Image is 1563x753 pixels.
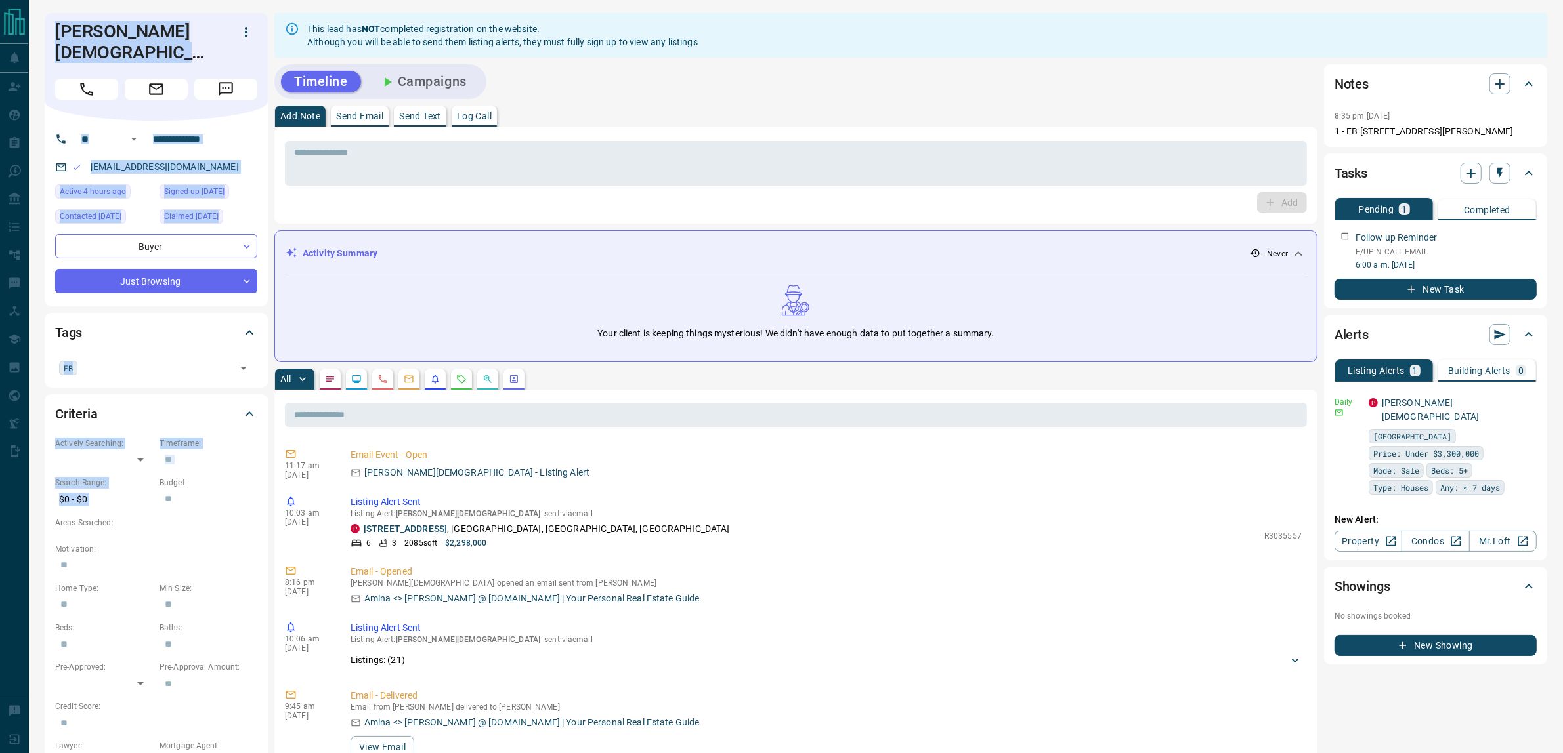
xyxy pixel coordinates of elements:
p: [DATE] [285,587,331,596]
p: Mortgage Agent: [160,740,257,752]
p: 6:00 a.m. [DATE] [1356,259,1537,271]
p: 1 - FB [STREET_ADDRESS][PERSON_NAME] [1335,125,1537,138]
svg: Agent Actions [509,374,519,384]
p: [DATE] [285,470,331,479]
span: [PERSON_NAME][DEMOGRAPHIC_DATA] [396,509,541,518]
p: 8:35 pm [DATE] [1335,112,1390,121]
p: 9:45 am [285,702,331,711]
p: Send Text [399,112,441,121]
p: Timeframe: [160,438,257,449]
span: Claimed [DATE] [164,210,219,223]
h2: Alerts [1335,324,1369,345]
p: Your client is keeping things mysterious! We didn't have enough data to put together a summary. [597,327,994,340]
p: $2,298,000 [445,537,486,549]
span: FB [64,361,73,375]
div: Tags [55,317,257,348]
p: Log Call [457,112,492,121]
button: Campaigns [366,71,480,92]
span: Mode: Sale [1373,464,1419,477]
span: Email [125,79,188,100]
p: Listing Alert Sent [351,495,1302,509]
a: Condos [1402,531,1469,552]
svg: Notes [325,374,335,384]
p: Listing Alert Sent [351,621,1302,635]
p: 0 [1518,366,1524,375]
p: Pre-Approved: [55,661,153,673]
span: Type: Houses [1373,481,1428,494]
a: Property [1335,531,1402,552]
p: Min Size: [160,582,257,594]
p: Pending [1358,205,1394,214]
span: Call [55,79,118,100]
p: Send Email [336,112,383,121]
h1: [PERSON_NAME][DEMOGRAPHIC_DATA] [55,21,215,63]
h2: Tasks [1335,163,1367,184]
button: Timeline [281,71,361,92]
p: [DATE] [285,711,331,720]
p: 8:16 pm [285,578,331,587]
span: Message [194,79,257,100]
div: This lead has completed registration on the website. Although you will be able to send them listi... [307,17,698,54]
p: Search Range: [55,477,153,489]
span: Any: < 7 days [1440,481,1500,494]
button: Open [126,131,142,147]
span: Contacted [DATE] [60,210,121,223]
h2: Criteria [55,403,98,424]
p: Listing Alert : - sent via email [351,635,1302,644]
span: Active 4 hours ago [60,185,126,198]
p: New Alert: [1335,513,1537,527]
div: Activity Summary- Never [286,241,1306,266]
svg: Calls [377,374,388,384]
svg: Email [1335,408,1344,417]
button: Open [234,359,253,377]
svg: Emails [404,374,414,384]
div: Sat Aug 09 2025 [160,209,257,228]
div: Notes [1335,68,1537,100]
p: F/UP N CALL EMAIL [1356,246,1537,258]
p: [DATE] [285,643,331,653]
div: Criteria [55,398,257,430]
span: Price: Under $3,300,000 [1373,447,1479,460]
svg: Opportunities [482,374,493,384]
p: 1 [1413,366,1418,375]
p: [PERSON_NAME][DEMOGRAPHIC_DATA] - Listing Alert [364,466,589,479]
p: 3 [392,537,396,549]
p: Home Type: [55,582,153,594]
p: Activity Summary [303,247,377,260]
p: $0 - $0 [55,489,153,510]
p: Email - Opened [351,565,1302,579]
p: Email Event - Open [351,448,1302,462]
h2: Notes [1335,73,1369,94]
p: Credit Score: [55,701,257,712]
p: [DATE] [285,518,331,527]
p: 11:17 am [285,461,331,470]
button: New Showing [1335,635,1537,656]
div: Sat Aug 09 2025 [160,184,257,203]
span: Beds: 5+ [1431,464,1468,477]
p: Beds: [55,622,153,634]
p: Listing Alert : - sent via email [351,509,1302,518]
p: All [280,375,291,384]
p: Building Alerts [1448,366,1510,375]
div: Just Browsing [55,269,257,293]
p: Daily [1335,396,1361,408]
svg: Lead Browsing Activity [351,374,362,384]
p: 10:03 am [285,508,331,518]
div: Tasks [1335,157,1537,189]
p: Email - Delivered [351,689,1302,702]
div: property.ca [351,524,360,533]
p: Baths: [160,622,257,634]
p: 1 [1402,205,1407,214]
svg: Requests [456,374,467,384]
span: [GEOGRAPHIC_DATA] [1373,430,1451,443]
p: Email from [PERSON_NAME] delivered to [PERSON_NAME] [351,702,1302,712]
p: Motivation: [55,543,257,555]
p: Budget: [160,477,257,489]
div: Buyer [55,234,257,258]
p: Pre-Approval Amount: [160,661,257,673]
p: Follow up Reminder [1356,231,1437,245]
p: , [GEOGRAPHIC_DATA], [GEOGRAPHIC_DATA], [GEOGRAPHIC_DATA] [364,522,730,536]
h2: Tags [55,322,82,343]
p: Listing Alerts [1348,366,1405,375]
svg: Email Valid [72,163,81,172]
